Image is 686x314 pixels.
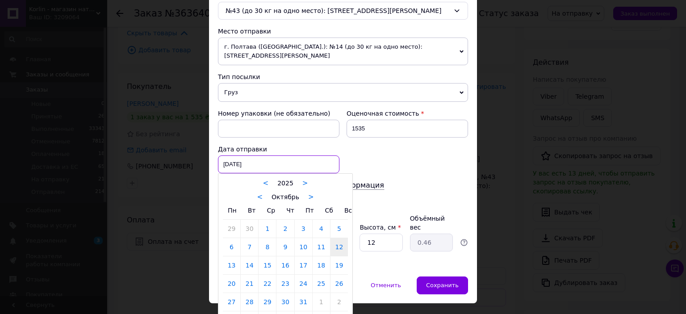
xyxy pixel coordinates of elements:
a: 16 [276,256,294,274]
a: 19 [330,256,348,274]
a: 30 [241,220,258,238]
a: 29 [223,220,240,238]
span: Вс [344,207,352,214]
a: 12 [330,238,348,256]
span: 2025 [277,180,293,187]
span: Сб [325,207,333,214]
a: 14 [241,256,258,274]
span: Октябрь [272,193,299,201]
a: 9 [276,238,294,256]
a: 31 [295,293,312,311]
a: 15 [259,256,276,274]
a: < [263,179,269,187]
span: Сохранить [426,282,459,289]
a: 20 [223,275,240,293]
a: 25 [313,275,330,293]
a: 6 [223,238,240,256]
a: 24 [295,275,312,293]
a: 27 [223,293,240,311]
span: Пн [228,207,237,214]
a: 7 [241,238,258,256]
a: 3 [295,220,312,238]
span: Чт [286,207,294,214]
span: Ср [267,207,275,214]
a: 2 [276,220,294,238]
a: 30 [276,293,294,311]
a: 22 [259,275,276,293]
a: > [308,193,314,201]
a: 11 [313,238,330,256]
span: Пт [305,207,314,214]
a: 18 [313,256,330,274]
a: > [302,179,308,187]
span: Вт [248,207,256,214]
a: 1 [313,293,330,311]
a: 4 [313,220,330,238]
a: 21 [241,275,258,293]
a: 5 [330,220,348,238]
a: 13 [223,256,240,274]
a: 29 [259,293,276,311]
a: 2 [330,293,348,311]
a: 23 [276,275,294,293]
a: 10 [295,238,312,256]
a: 28 [241,293,258,311]
a: 26 [330,275,348,293]
a: 1 [259,220,276,238]
a: < [257,193,263,201]
a: 17 [295,256,312,274]
a: 8 [259,238,276,256]
span: Отменить [371,282,401,289]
